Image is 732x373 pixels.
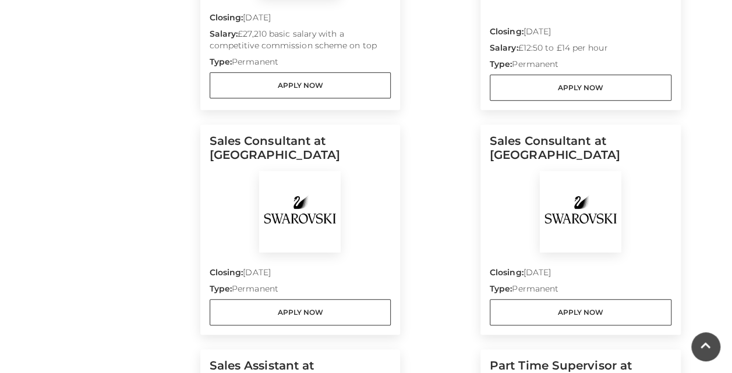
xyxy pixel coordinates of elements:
[490,134,671,171] h5: Sales Consultant at [GEOGRAPHIC_DATA]
[490,299,671,325] a: Apply Now
[210,28,391,56] p: £27,210 basic salary with a competitive commission scheme on top
[490,283,512,294] strong: Type:
[210,267,391,283] p: [DATE]
[490,26,671,42] p: [DATE]
[259,171,341,253] img: Swarovski
[490,42,671,58] p: £12:50 to £14 per hour
[210,12,391,28] p: [DATE]
[490,42,518,53] strong: Salary:
[210,283,232,294] strong: Type:
[210,29,238,39] strong: Salary:
[540,171,621,253] img: Swarovski
[210,134,391,171] h5: Sales Consultant at [GEOGRAPHIC_DATA]
[210,283,391,299] p: Permanent
[490,267,524,278] strong: Closing:
[210,72,391,98] a: Apply Now
[210,267,243,278] strong: Closing:
[490,26,524,37] strong: Closing:
[210,12,243,23] strong: Closing:
[490,74,671,101] a: Apply Now
[490,283,671,299] p: Permanent
[210,56,232,67] strong: Type:
[210,56,391,72] p: Permanent
[490,267,671,283] p: [DATE]
[210,299,391,325] a: Apply Now
[490,58,671,74] p: Permanent
[490,59,512,69] strong: Type:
